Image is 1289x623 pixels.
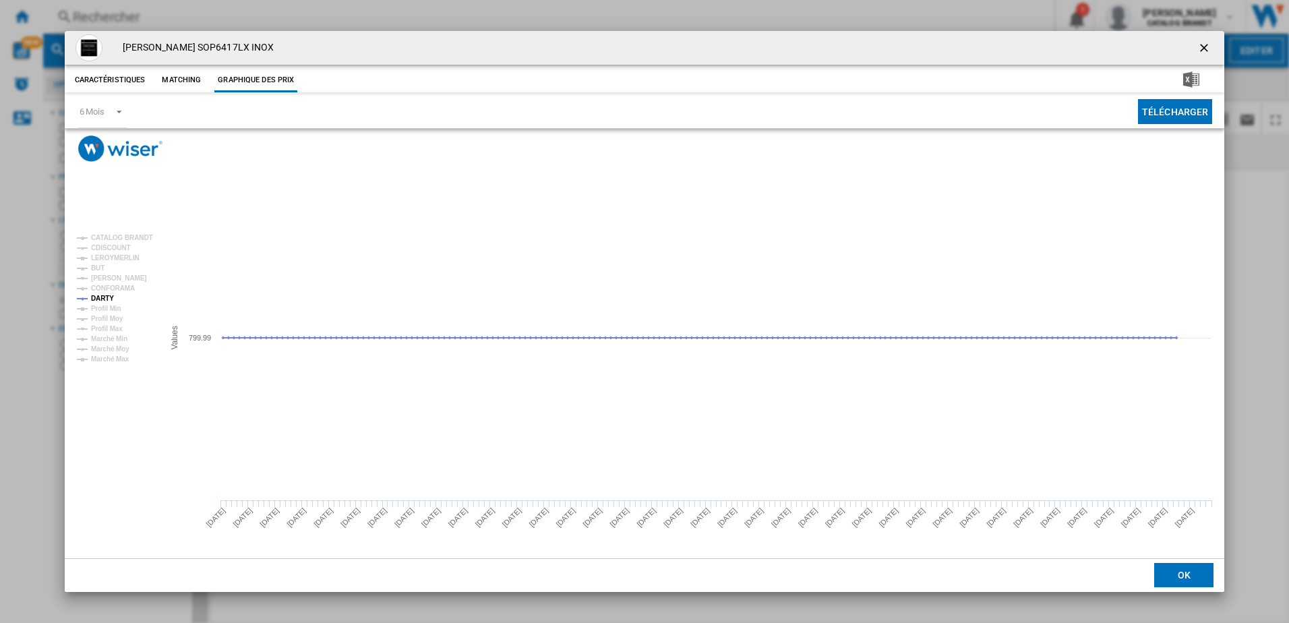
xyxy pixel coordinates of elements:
[91,335,127,343] tspan: Marché Min
[91,345,129,353] tspan: Marché Moy
[285,506,307,529] tspan: [DATE]
[419,506,442,529] tspan: [DATE]
[392,506,415,529] tspan: [DATE]
[1146,506,1168,529] tspan: [DATE]
[796,506,818,529] tspan: [DATE]
[1192,34,1219,61] button: getI18NText('BUTTONS.CLOSE_DIALOG')
[877,506,899,529] tspan: [DATE]
[608,506,630,529] tspan: [DATE]
[366,506,388,529] tspan: [DATE]
[1138,99,1213,124] button: Télécharger
[152,68,211,92] button: Matching
[554,506,576,529] tspan: [DATE]
[1012,506,1034,529] tspan: [DATE]
[1154,563,1213,587] button: OK
[91,355,129,363] tspan: Marché Max
[689,506,711,529] tspan: [DATE]
[1197,41,1213,57] ng-md-icon: getI18NText('BUTTONS.CLOSE_DIALOG')
[1119,506,1141,529] tspan: [DATE]
[91,244,131,251] tspan: CDISCOUNT
[1173,506,1195,529] tspan: [DATE]
[823,506,845,529] tspan: [DATE]
[931,506,953,529] tspan: [DATE]
[91,315,123,322] tspan: Profil Moy
[339,506,361,529] tspan: [DATE]
[473,506,496,529] tspan: [DATE]
[91,274,147,282] tspan: [PERSON_NAME]
[527,506,549,529] tspan: [DATE]
[80,107,104,117] div: 6 Mois
[91,305,121,312] tspan: Profil Min
[1183,71,1199,88] img: excel-24x24.png
[742,506,765,529] tspan: [DATE]
[850,506,872,529] tspan: [DATE]
[581,506,603,529] tspan: [DATE]
[1092,506,1114,529] tspan: [DATE]
[715,506,738,529] tspan: [DATE]
[1162,68,1221,92] button: Télécharger au format Excel
[76,34,102,61] img: four-sauter-sop6417lx-noir-inox.jpg
[312,506,334,529] tspan: [DATE]
[91,285,135,292] tspan: CONFORAMA
[91,295,114,302] tspan: DARTY
[662,506,684,529] tspan: [DATE]
[231,506,253,529] tspan: [DATE]
[1065,506,1087,529] tspan: [DATE]
[985,506,1007,529] tspan: [DATE]
[258,506,280,529] tspan: [DATE]
[904,506,926,529] tspan: [DATE]
[189,334,211,342] tspan: 799.99
[958,506,980,529] tspan: [DATE]
[446,506,469,529] tspan: [DATE]
[91,254,140,262] tspan: LEROYMERLIN
[65,31,1225,592] md-dialog: Product popup
[78,136,162,162] img: logo_wiser_300x94.png
[635,506,657,529] tspan: [DATE]
[214,68,297,92] button: Graphique des prix
[170,326,179,350] tspan: Values
[116,41,274,55] h4: [PERSON_NAME] SOP6417LX INOX
[91,325,123,332] tspan: Profil Max
[1039,506,1061,529] tspan: [DATE]
[91,234,153,241] tspan: CATALOG BRANDT
[769,506,791,529] tspan: [DATE]
[91,264,104,272] tspan: BUT
[204,506,227,529] tspan: [DATE]
[500,506,522,529] tspan: [DATE]
[71,68,149,92] button: Caractéristiques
